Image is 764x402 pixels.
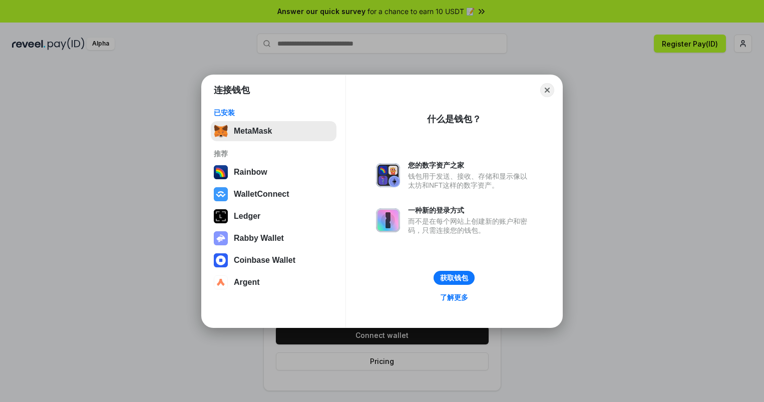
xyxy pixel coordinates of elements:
div: 获取钱包 [440,273,468,282]
button: 获取钱包 [434,271,475,285]
button: WalletConnect [211,184,336,204]
div: WalletConnect [234,190,289,199]
div: 已安装 [214,108,333,117]
img: svg+xml,%3Csvg%20xmlns%3D%22http%3A%2F%2Fwww.w3.org%2F2000%2Fsvg%22%20width%3D%2228%22%20height%3... [214,209,228,223]
div: 钱包用于发送、接收、存储和显示像以太坊和NFT这样的数字资产。 [408,172,532,190]
h1: 连接钱包 [214,84,250,96]
div: 一种新的登录方式 [408,206,532,215]
button: Ledger [211,206,336,226]
div: MetaMask [234,127,272,136]
img: svg+xml,%3Csvg%20xmlns%3D%22http%3A%2F%2Fwww.w3.org%2F2000%2Fsvg%22%20fill%3D%22none%22%20viewBox... [376,163,400,187]
button: Coinbase Wallet [211,250,336,270]
div: 您的数字资产之家 [408,161,532,170]
button: Close [540,83,554,97]
div: Rabby Wallet [234,234,284,243]
img: svg+xml,%3Csvg%20xmlns%3D%22http%3A%2F%2Fwww.w3.org%2F2000%2Fsvg%22%20fill%3D%22none%22%20viewBox... [214,231,228,245]
img: svg+xml,%3Csvg%20width%3D%22120%22%20height%3D%22120%22%20viewBox%3D%220%200%20120%20120%22%20fil... [214,165,228,179]
img: svg+xml,%3Csvg%20fill%3D%22none%22%20height%3D%2233%22%20viewBox%3D%220%200%2035%2033%22%20width%... [214,124,228,138]
img: svg+xml,%3Csvg%20width%3D%2228%22%20height%3D%2228%22%20viewBox%3D%220%200%2028%2028%22%20fill%3D... [214,275,228,289]
button: Rabby Wallet [211,228,336,248]
div: Coinbase Wallet [234,256,295,265]
a: 了解更多 [434,291,474,304]
div: Rainbow [234,168,267,177]
button: Rainbow [211,162,336,182]
img: svg+xml,%3Csvg%20width%3D%2228%22%20height%3D%2228%22%20viewBox%3D%220%200%2028%2028%22%20fill%3D... [214,253,228,267]
button: MetaMask [211,121,336,141]
div: Argent [234,278,260,287]
button: Argent [211,272,336,292]
img: svg+xml,%3Csvg%20xmlns%3D%22http%3A%2F%2Fwww.w3.org%2F2000%2Fsvg%22%20fill%3D%22none%22%20viewBox... [376,208,400,232]
div: 而不是在每个网站上创建新的账户和密码，只需连接您的钱包。 [408,217,532,235]
div: 什么是钱包？ [427,113,481,125]
div: 了解更多 [440,293,468,302]
div: 推荐 [214,149,333,158]
img: svg+xml,%3Csvg%20width%3D%2228%22%20height%3D%2228%22%20viewBox%3D%220%200%2028%2028%22%20fill%3D... [214,187,228,201]
div: Ledger [234,212,260,221]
